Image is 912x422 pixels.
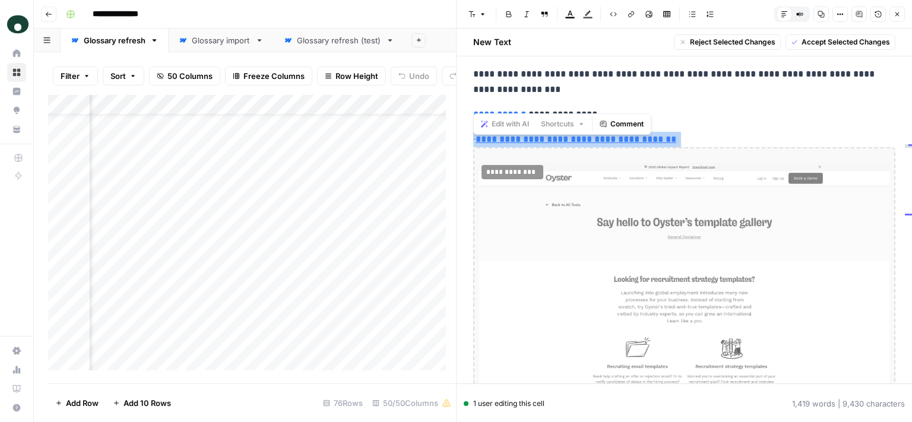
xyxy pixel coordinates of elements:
button: Sort [103,66,144,85]
span: Shortcuts [541,119,574,129]
a: Insights [7,82,26,101]
button: Edit with AI [476,116,534,132]
button: Help + Support [7,398,26,417]
span: Add Row [66,397,99,409]
button: Reject Selected Changes [674,34,781,50]
span: Row Height [335,70,378,82]
button: Workspace: Oyster [7,9,26,39]
div: Glossary refresh (test) [297,34,381,46]
div: 1 user editing this cell [464,398,544,409]
button: Shortcuts [536,116,590,132]
a: Glossary refresh (test) [274,28,404,52]
div: Glossary import [192,34,251,46]
span: Sort [110,70,126,82]
span: Accept Selected Changes [802,37,890,47]
button: Add 10 Rows [106,394,178,413]
div: 76 Rows [318,394,368,413]
a: Glossary refresh [61,28,169,52]
span: Comment [610,119,644,129]
a: Home [7,44,26,63]
span: Filter [61,70,80,82]
button: 50 Columns [149,66,220,85]
img: Oyster Logo [7,14,28,35]
h2: New Text [473,36,511,48]
div: 50/50 Columns [368,394,456,413]
span: Add 10 Rows [123,397,171,409]
span: Reject Selected Changes [690,37,775,47]
div: Glossary refresh [84,34,145,46]
div: 1,419 words | 9,430 characters [792,398,905,410]
a: Usage [7,360,26,379]
a: Opportunities [7,101,26,120]
a: Your Data [7,120,26,139]
button: Filter [53,66,98,85]
a: Glossary import [169,28,274,52]
a: Settings [7,341,26,360]
button: Row Height [317,66,386,85]
a: Browse [7,63,26,82]
span: 50 Columns [167,70,213,82]
span: Undo [409,70,429,82]
button: Comment [595,116,648,132]
span: Freeze Columns [243,70,305,82]
button: Undo [391,66,437,85]
button: Freeze Columns [225,66,312,85]
button: Add Row [48,394,106,413]
button: Accept Selected Changes [786,34,895,50]
span: Edit with AI [492,119,529,129]
a: Learning Hub [7,379,26,398]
